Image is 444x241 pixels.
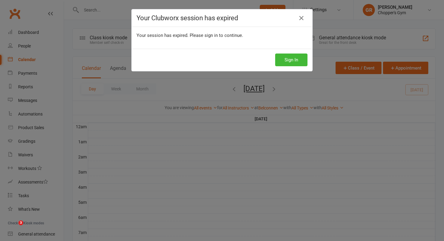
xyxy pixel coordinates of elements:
span: 3 [18,220,23,225]
span: Your session has expired. Please sign in to continue. [137,33,243,38]
iframe: Intercom live chat [6,220,21,235]
button: Sign In [275,54,307,66]
a: Close [297,13,306,23]
h4: Your Clubworx session has expired [137,14,307,22]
